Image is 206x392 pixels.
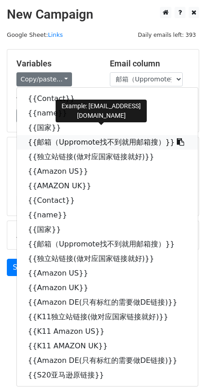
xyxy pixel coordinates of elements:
[7,31,63,38] small: Google Sheet:
[17,237,198,251] a: {{邮箱（Uppromote找不到就用邮箱搜）}}
[160,348,206,392] div: 聊天小组件
[17,106,198,121] a: {{name}}
[17,193,198,208] a: {{Contact}}
[17,251,198,266] a: {{独立站链接(做对应国家链接就好)}}
[134,30,199,40] span: Daily emails left: 393
[16,72,72,86] a: Copy/paste...
[17,266,198,281] a: {{Amazon US}}
[17,150,198,164] a: {{独立站链接(做对应国家链接就好)}}
[56,100,147,122] div: Example: [EMAIL_ADDRESS][DOMAIN_NAME]
[134,31,199,38] a: Daily emails left: 393
[17,121,198,135] a: {{国家}}
[17,339,198,353] a: {{K11 AMAZON UK}}
[17,91,198,106] a: {{Contact}}
[17,353,198,368] a: {{Amazon DE(只有标红的需要做DE链接)}}
[7,259,37,276] a: Send
[17,164,198,179] a: {{Amazon US}}
[17,222,198,237] a: {{国家}}
[17,208,198,222] a: {{name}}
[17,295,198,310] a: {{Amazon DE(只有标红的需要做DE链接)}}
[17,281,198,295] a: {{Amazon UK}}
[16,59,96,69] h5: Variables
[110,59,190,69] h5: Email column
[17,324,198,339] a: {{K11 Amazon US}}
[160,348,206,392] iframe: Chat Widget
[17,310,198,324] a: {{K11独立站链接(做对应国家链接就好)}}
[17,179,198,193] a: {{AMAZON UK}}
[48,31,63,38] a: Links
[17,368,198,382] a: {{S20亚马逊原链接}}
[7,7,199,22] h2: New Campaign
[17,135,198,150] a: {{邮箱（Uppromote找不到就用邮箱搜）}}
